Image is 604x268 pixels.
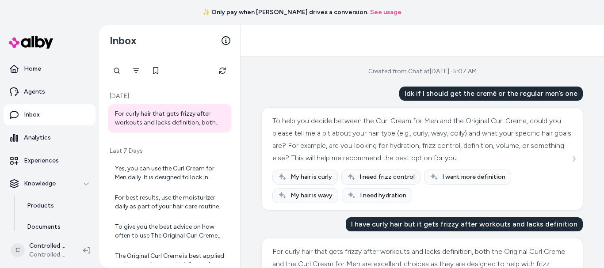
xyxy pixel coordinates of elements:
[291,191,333,200] span: My hair is wavy
[24,179,56,188] p: Knowledge
[115,109,226,127] div: For curly hair that gets frizzy after workouts and lacks definition, both the Original Curl Creme...
[291,173,332,181] span: My hair is curly
[360,191,406,200] span: I need hydration
[108,159,231,187] a: Yes, you can use the Curl Cream for Men daily. It is designed to lock in humidity, add shine, pro...
[24,156,59,165] p: Experiences
[18,195,96,216] a: Products
[115,223,226,240] div: To give you the best advice on how often to use The Original Curl Creme, could you please tell me...
[108,92,231,101] p: [DATE]
[18,216,96,238] a: Documents
[24,87,45,96] p: Agents
[4,173,96,194] button: Knowledge
[108,217,231,245] a: To give you the best advice on how often to use The Original Curl Creme, could you please tell me...
[214,62,231,79] button: Refresh
[24,64,41,73] p: Home
[4,104,96,125] a: Inbox
[11,243,25,257] span: C
[27,201,54,210] p: Products
[442,173,505,181] span: I want more definition
[4,81,96,102] a: Agents
[5,236,76,264] button: CControlled Chaos ShopifyControlled Chaos
[4,150,96,171] a: Experiences
[108,104,231,132] a: For curly hair that gets frizzy after workouts and lacks definition, both the Original Curl Creme...
[27,223,61,231] p: Documents
[370,8,401,17] a: See usage
[399,87,583,101] div: Idk if I should get the cremé or the regular men’s one
[29,250,69,259] span: Controlled Chaos
[24,110,40,119] p: Inbox
[4,58,96,79] a: Home
[569,154,579,164] button: See more
[368,67,477,76] div: Created from Chat at [DATE] · 5:07 AM
[359,173,415,181] span: I need frizz control
[127,62,145,79] button: Filter
[29,242,69,250] p: Controlled Chaos Shopify
[108,188,231,216] a: For best results, use the moisturizer daily as part of your hair care routine.
[115,164,226,182] div: Yes, you can use the Curl Cream for Men daily. It is designed to lock in humidity, add shine, pro...
[108,147,231,155] p: Last 7 Days
[346,217,583,231] div: I have curly hair but it gets frizzy after workouts and lacks definition
[115,193,226,211] div: For best results, use the moisturizer daily as part of your hair care routine.
[9,36,53,49] img: alby Logo
[24,133,51,142] p: Analytics
[203,8,368,17] span: ✨ Only pay when [PERSON_NAME] drives a conversion.
[272,115,572,164] div: To help you decide between the Curl Cream for Men and the Original Curl Creme, could you please t...
[110,34,137,47] h2: Inbox
[4,127,96,148] a: Analytics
